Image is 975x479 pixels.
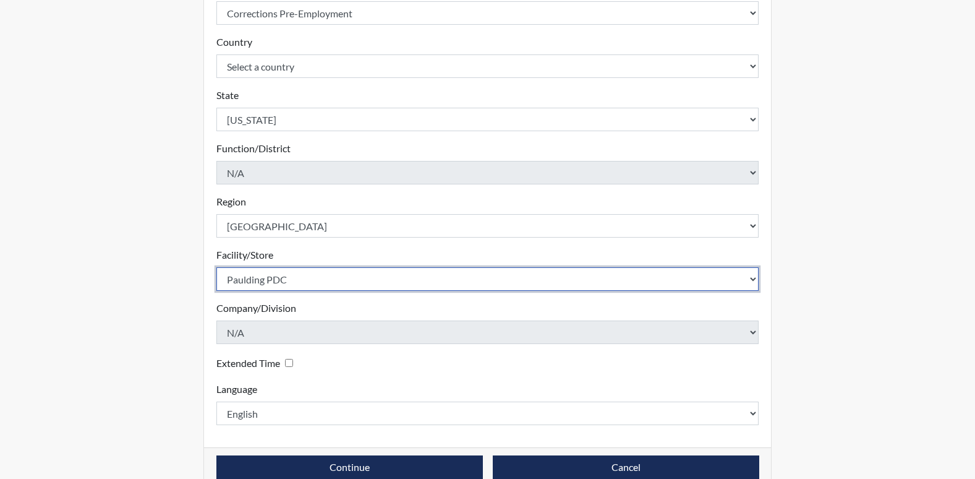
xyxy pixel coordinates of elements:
button: Cancel [493,455,759,479]
label: Region [216,194,246,209]
div: Checking this box will provide the interviewee with an accomodation of extra time to answer each ... [216,354,298,372]
label: Language [216,382,257,397]
button: Continue [216,455,483,479]
label: Country [216,35,252,50]
label: State [216,88,239,103]
label: Function/District [216,141,291,156]
label: Company/Division [216,301,296,316]
label: Facility/Store [216,248,273,262]
label: Extended Time [216,356,280,371]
